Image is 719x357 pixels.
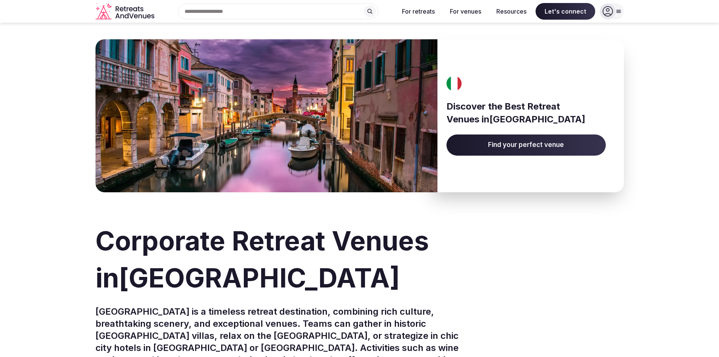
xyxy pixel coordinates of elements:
[536,3,595,20] span: Let's connect
[95,39,437,192] img: Banner image for Italy representative of the country
[444,3,487,20] button: For venues
[446,134,606,156] a: Find your perfect venue
[490,3,533,20] button: Resources
[95,3,156,20] svg: Retreats and Venues company logo
[95,223,624,297] h1: Corporate Retreat Venues in [GEOGRAPHIC_DATA]
[446,100,606,125] h3: Discover the Best Retreat Venues in [GEOGRAPHIC_DATA]
[396,3,441,20] button: For retreats
[95,3,156,20] a: Visit the homepage
[444,76,465,91] img: Italy's flag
